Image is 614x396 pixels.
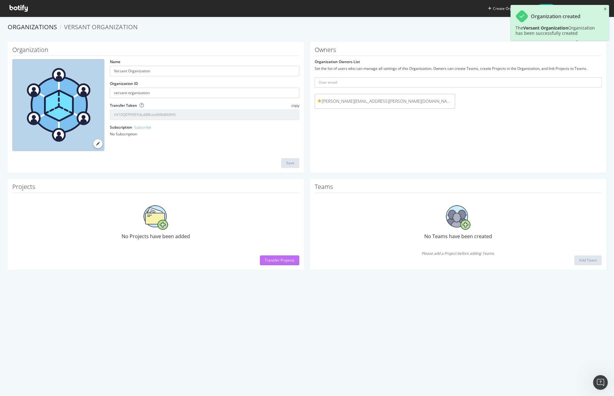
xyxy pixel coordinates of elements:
span: [PERSON_NAME][EMAIL_ADDRESS][PERSON_NAME][DOMAIN_NAME] [317,98,452,104]
span: No Teams have been created [424,233,492,240]
span: The Organization has been successfully created [515,25,595,36]
a: - Subscribe [132,125,151,130]
span: Please add a Project before adding Teams. [315,251,602,256]
span: Versant Organization [64,23,138,31]
span: No Projects have been added [122,233,190,240]
a: Transfer Projects [260,258,299,263]
label: Organization ID [110,81,138,86]
ol: breadcrumbs [8,23,606,32]
div: Organization created [531,14,580,19]
h1: Teams [315,183,602,193]
span: copy [291,103,299,108]
div: Add Team [579,258,597,263]
div: Set the list of users who can manage all settings of this Organization. Owners can create Teams, ... [315,66,602,71]
label: Name [110,59,120,64]
label: Subscription [110,125,151,130]
div: No Subscription [110,131,299,137]
div: Transfer Projects [265,258,294,263]
span: Help [537,4,555,12]
div: Save [286,160,294,166]
img: No Teams have been created [446,205,471,230]
button: Create Organization [488,6,528,11]
div: close toast [604,7,607,11]
a: Organizations [8,23,57,31]
b: Versant Organization [523,25,568,31]
h1: Owners [315,46,602,56]
button: [PERSON_NAME] [560,3,611,13]
input: name [110,66,299,76]
input: User email [315,77,602,88]
button: Save [281,158,299,168]
a: Add Team [574,258,602,263]
label: Organization Owners List [315,59,360,64]
button: Add Team [574,255,602,265]
button: Transfer Projects [260,255,299,265]
h1: Projects [12,183,299,193]
iframe: Intercom live chat [593,375,608,390]
input: Organization ID [110,88,299,98]
img: No Projects have been added [143,205,168,230]
label: Transfer Token [110,103,137,108]
h1: Organization [12,46,299,56]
